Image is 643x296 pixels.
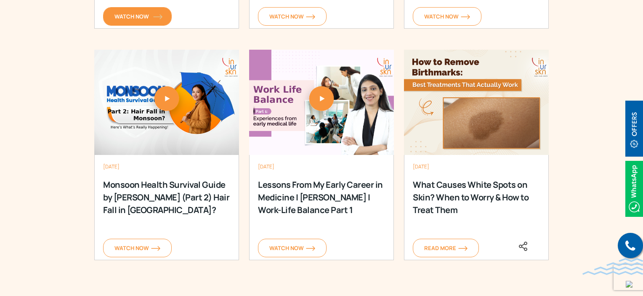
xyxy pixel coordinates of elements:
[114,13,160,20] span: Watch Now
[424,13,470,20] span: Watch Now
[103,163,230,170] div: [DATE]
[258,179,384,212] div: Lessons From My Early Career in Medicine | [PERSON_NAME] | Work-Life Balance Part 1
[625,183,643,192] a: Whatsappicon
[151,246,160,251] img: orange-arrow
[249,50,394,155] img: poster
[458,246,468,251] img: orange-arrow
[103,7,172,26] a: Watch Noworange-arrow
[269,13,315,20] span: Watch Now
[413,179,539,212] div: What Causes White Spots on Skin? When to Worry & How to Treat Them
[114,244,160,252] span: Watch Now
[461,14,470,19] img: orange-arrow
[269,244,315,252] span: Watch Now
[306,246,315,251] img: orange-arrow
[424,244,468,252] span: Read More
[625,161,643,217] img: Whatsappicon
[518,241,528,251] a: <div class="socialicons"><span class="close_share"><i class="fa fa-close"></i></span> <a href="ht...
[413,239,479,257] a: Read Moreorange-arrow
[306,14,315,19] img: orange-arrow
[103,239,172,257] a: Watch Noworange-arrow
[582,258,643,275] img: bluewave
[413,163,540,170] div: [DATE]
[153,14,162,19] img: orange-arrow
[625,101,643,157] img: offerBt
[258,239,327,257] a: Watch Noworange-arrow
[258,163,385,170] div: [DATE]
[94,50,239,155] img: poster
[258,7,327,26] a: Watch Noworange-arrow
[413,7,481,26] a: Watch Noworange-arrow
[103,179,229,212] div: Monsoon Health Survival Guide by [PERSON_NAME] (Part 2) Hair Fall in [GEOGRAPHIC_DATA]?
[626,281,632,288] img: up-blue-arrow.svg
[518,241,528,251] img: share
